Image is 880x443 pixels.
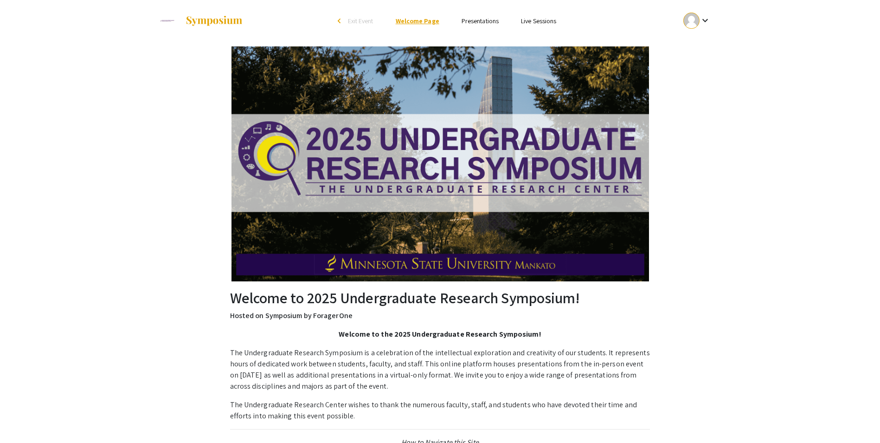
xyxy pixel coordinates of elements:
[7,401,39,436] iframe: Chat
[160,9,244,33] a: 2025 Undergraduate Research Symposium
[700,15,711,26] mat-icon: Expand account dropdown
[339,329,541,339] strong: Welcome to the 2025 Undergraduate Research Symposium!
[338,18,343,24] div: arrow_back_ios
[230,399,650,422] p: The Undergraduate Research Center wishes to thank the numerous faculty, staff, and students who h...
[521,17,556,25] a: Live Sessions
[230,347,650,392] p: The Undergraduate Research Symposium is a celebration of the intellectual exploration and creativ...
[348,17,373,25] span: Exit Event
[185,15,243,26] img: Symposium by ForagerOne
[230,289,650,306] h2: Welcome to 2025 Undergraduate Research Symposium!
[160,9,176,33] img: 2025 Undergraduate Research Symposium
[674,10,720,31] button: Expand account dropdown
[231,46,649,281] img: 2025 Undergraduate Research Symposium
[462,17,499,25] a: Presentations
[230,310,650,321] p: Hosted on Symposium by ForagerOne
[396,17,439,25] a: Welcome Page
